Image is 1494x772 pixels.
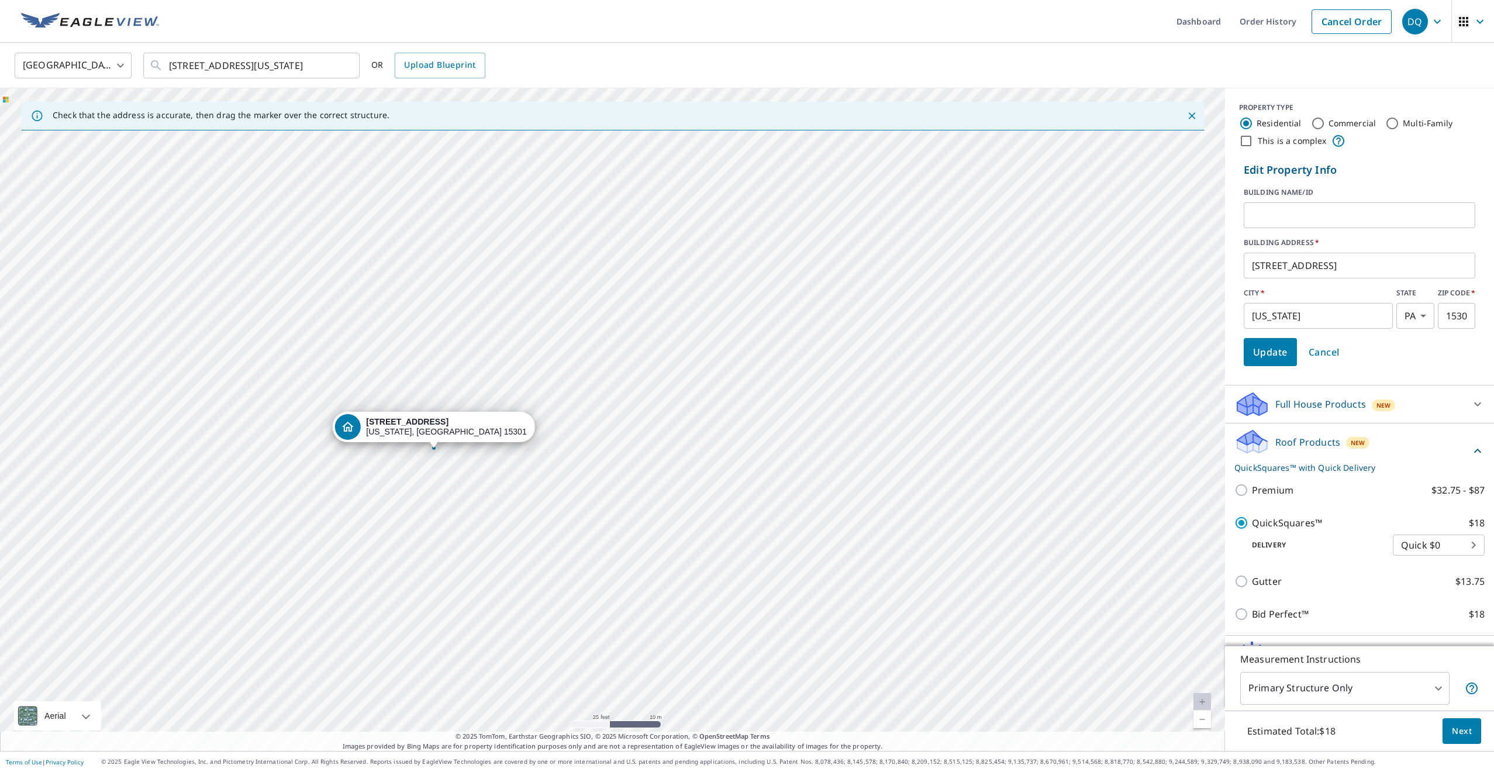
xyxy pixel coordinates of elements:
[15,49,132,82] div: [GEOGRAPHIC_DATA]
[169,49,336,82] input: Search by address or latitude-longitude
[750,732,770,740] a: Terms
[1252,483,1293,497] p: Premium
[366,417,526,437] div: [US_STATE], [GEOGRAPHIC_DATA] 15301
[1234,428,1485,474] div: Roof ProductsNewQuickSquares™ with Quick Delivery
[46,758,84,766] a: Privacy Policy
[1469,607,1485,621] p: $18
[1376,401,1391,410] span: New
[1234,540,1393,550] p: Delivery
[1244,162,1475,178] p: Edit Property Info
[1455,574,1485,588] p: $13.75
[456,732,770,742] span: © 2025 TomTom, Earthstar Geographics SIO, © 2025 Microsoft Corporation, ©
[1438,288,1475,298] label: ZIP CODE
[1402,9,1428,35] div: DQ
[1299,338,1349,366] button: Cancel
[1405,311,1416,322] em: PA
[1234,390,1485,418] div: Full House ProductsNew
[366,417,448,426] strong: [STREET_ADDRESS]
[1240,672,1450,705] div: Primary Structure Only
[1252,516,1322,530] p: QuickSquares™
[101,757,1488,766] p: © 2025 Eagle View Technologies, Inc. and Pictometry International Corp. All Rights Reserved. Repo...
[1193,693,1211,711] a: Current Level 20, Zoom In Disabled
[1329,118,1376,129] label: Commercial
[1257,118,1302,129] label: Residential
[1275,397,1366,411] p: Full House Products
[21,13,159,30] img: EV Logo
[1393,529,1485,561] div: Quick $0
[1309,344,1340,360] span: Cancel
[1240,652,1479,666] p: Measurement Instructions
[1465,681,1479,695] span: Your report will include only the primary structure on the property. For example, a detached gara...
[41,701,70,730] div: Aerial
[1443,718,1481,745] button: Next
[1396,288,1434,298] label: STATE
[1275,435,1340,449] p: Roof Products
[1193,711,1211,728] a: Current Level 20, Zoom Out
[404,58,475,73] span: Upload Blueprint
[6,759,84,766] p: |
[1351,438,1365,447] span: New
[1252,574,1282,588] p: Gutter
[6,758,42,766] a: Terms of Use
[1244,338,1297,366] button: Update
[1239,102,1480,113] div: PROPERTY TYPE
[1253,344,1288,360] span: Update
[53,110,389,120] p: Check that the address is accurate, then drag the marker over the correct structure.
[1312,9,1392,34] a: Cancel Order
[371,53,485,78] div: OR
[1244,288,1393,298] label: CITY
[1258,135,1327,147] label: This is a complex
[1184,108,1199,123] button: Close
[1244,187,1475,198] label: BUILDING NAME/ID
[1452,724,1472,739] span: Next
[14,701,101,730] div: Aerial
[395,53,485,78] a: Upload Blueprint
[1244,237,1475,248] label: BUILDING ADDRESS
[1252,607,1309,621] p: Bid Perfect™
[1396,303,1434,329] div: PA
[1469,516,1485,530] p: $18
[332,412,534,448] div: Dropped pin, building 1, Residential property, 90 W Chestnut St Washington, PA 15301
[1403,118,1452,129] label: Multi-Family
[1238,718,1345,744] p: Estimated Total: $18
[1234,461,1471,474] p: QuickSquares™ with Quick Delivery
[699,732,748,740] a: OpenStreetMap
[1431,483,1485,497] p: $32.75 - $87
[1234,640,1485,668] div: Solar ProductsNew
